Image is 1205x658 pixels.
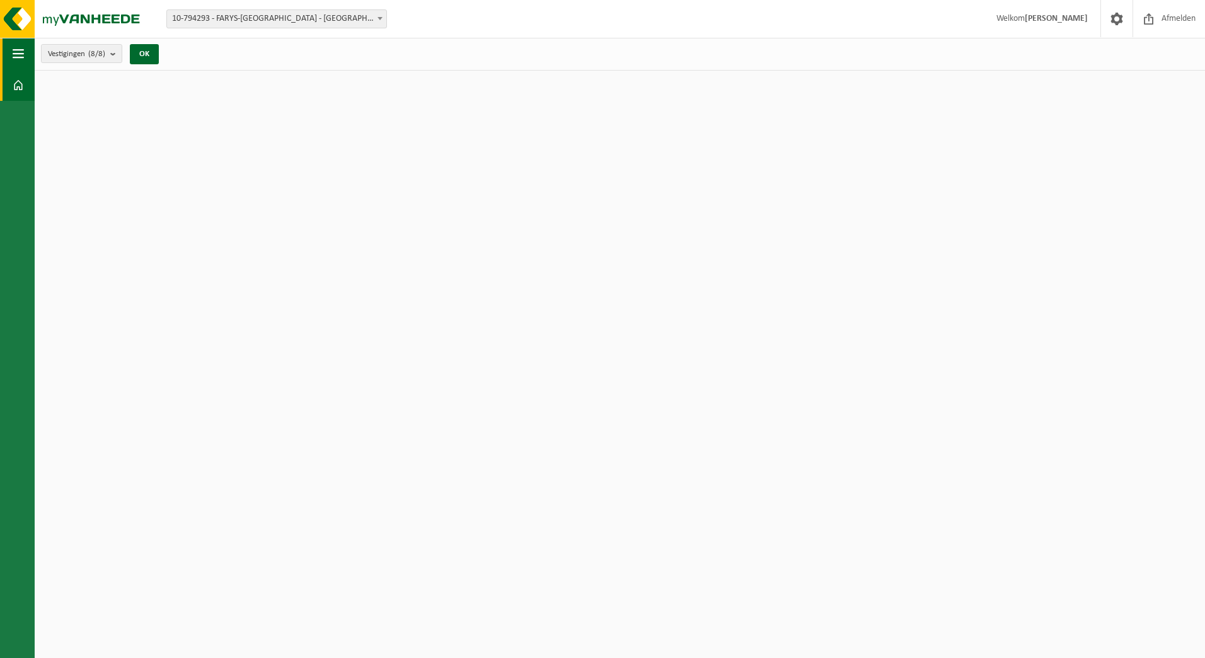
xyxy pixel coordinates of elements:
count: (8/8) [88,50,105,58]
strong: [PERSON_NAME] [1025,14,1088,23]
span: 10-794293 - FARYS-ASSE - ASSE [167,10,386,28]
span: 10-794293 - FARYS-ASSE - ASSE [166,9,387,28]
span: Vestigingen [48,45,105,64]
button: OK [130,44,159,64]
button: Vestigingen(8/8) [41,44,122,63]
